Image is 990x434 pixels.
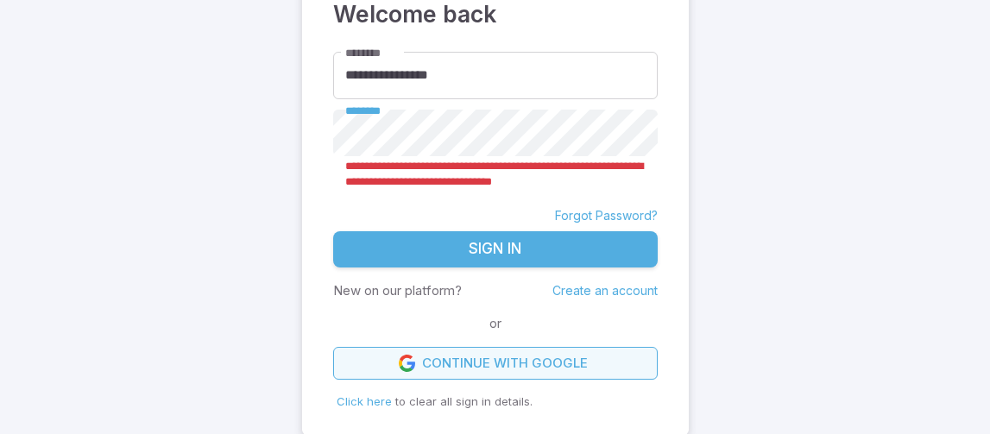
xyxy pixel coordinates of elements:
[552,283,658,298] a: Create an account
[485,314,506,333] span: or
[333,231,658,267] button: Sign In
[337,394,392,408] span: Click here
[337,393,654,411] p: to clear all sign in details.
[333,281,462,300] p: New on our platform?
[333,347,658,380] a: Continue with Google
[555,207,658,224] a: Forgot Password?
